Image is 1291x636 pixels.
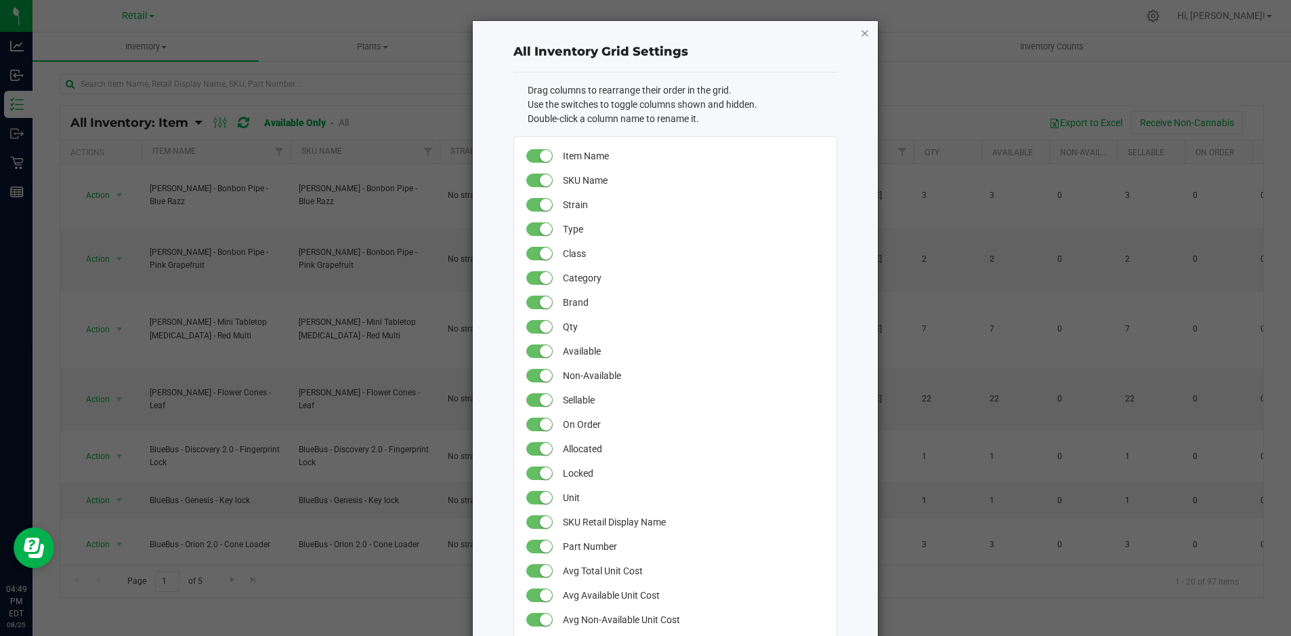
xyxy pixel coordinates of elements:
span: SKU Retail Display Name [563,510,822,534]
span: Non-Available [563,363,822,388]
span: Class [563,241,822,266]
span: Allocated [563,437,822,461]
span: Avg Non-Available Unit Cost [563,608,822,632]
iframe: Resource center [14,528,54,568]
div: All Inventory Grid Settings [513,43,837,61]
span: Type [563,217,822,241]
li: Drag columns to rearrange their order in the grid. [528,83,837,98]
span: SKU Name [563,168,822,193]
span: Item Name [563,144,822,168]
span: Avg Total Unit Cost [563,559,822,583]
span: Locked [563,461,822,485]
span: Brand [563,290,822,315]
span: Unit [563,485,822,510]
span: Strain [563,193,822,217]
span: Sellable [563,388,822,412]
span: Part Number [563,534,822,559]
span: Avg Available Unit Cost [563,583,822,608]
span: On Order [563,412,822,437]
span: Available [563,339,822,363]
li: Use the switches to toggle columns shown and hidden. [528,98,837,112]
span: Qty [563,315,822,339]
span: Category [563,266,822,290]
li: Double-click a column name to rename it. [528,112,837,126]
